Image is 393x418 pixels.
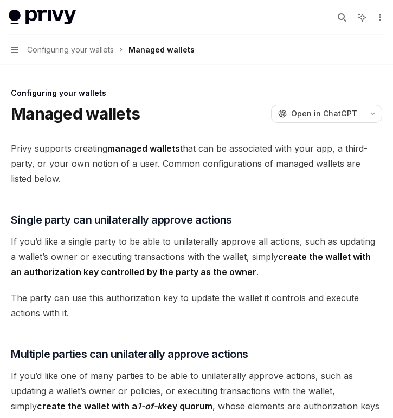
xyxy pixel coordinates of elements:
[11,141,382,186] span: Privy supports creating that can be associated with your app, a third-party, or your own notion o...
[11,212,232,227] span: Single party can unilaterally approve actions
[291,108,357,119] span: Open in ChatGPT
[9,10,76,25] img: light logo
[11,290,382,321] span: The party can use this authorization key to update the wallet it controls and execute actions wit...
[27,43,114,56] span: Configuring your wallets
[128,43,195,56] div: Managed wallets
[11,104,140,123] h1: Managed wallets
[271,104,364,123] button: Open in ChatGPT
[107,143,180,154] strong: managed wallets
[373,10,384,25] button: More actions
[37,401,212,412] strong: create the wallet with a key quorum
[137,401,162,412] em: 1-of-k
[11,347,248,362] span: Multiple parties can unilaterally approve actions
[11,234,382,279] span: If you’d like a single party to be able to unilaterally approve all actions, such as updating a w...
[11,88,382,99] div: Configuring your wallets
